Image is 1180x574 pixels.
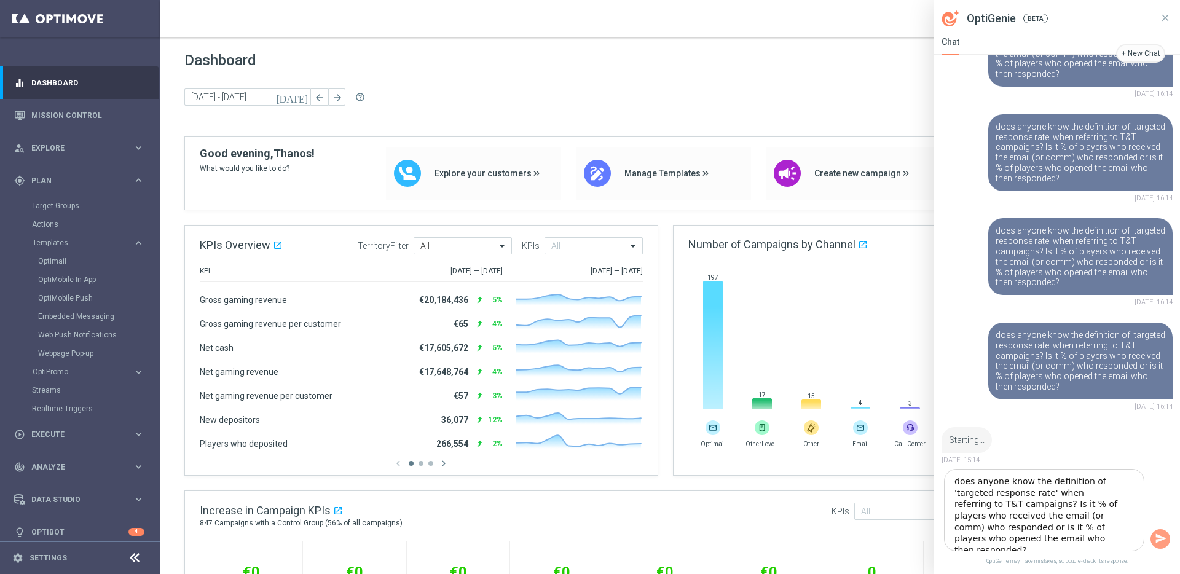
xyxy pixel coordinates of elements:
[32,399,159,418] div: Realtime Triggers
[38,270,159,289] div: OptiMobile In-App
[33,239,120,246] span: Templates
[32,367,145,377] button: OptiPromo keyboard_arrow_right
[38,326,159,344] div: Web Push Notifications
[1023,14,1048,23] span: BETA
[14,78,145,88] button: equalizer Dashboard
[14,143,133,154] div: Explore
[14,430,145,439] button: play_circle_outline Execute keyboard_arrow_right
[942,37,959,55] div: Chat
[14,516,144,548] div: Optibot
[14,175,133,186] div: Plan
[128,528,144,536] div: 4
[988,323,1173,399] div: does anyone know the definition of 'targeted response rate' when referring to T&T campaigns? Is i...
[38,289,159,307] div: OptiMobile Push
[133,366,144,378] i: keyboard_arrow_right
[31,177,133,184] span: Plan
[38,275,128,285] a: OptiMobile In-App
[988,297,1173,308] div: [DATE] 16:14
[14,495,145,505] button: Data Studio keyboard_arrow_right
[38,252,159,270] div: Optimail
[12,552,23,564] i: settings
[33,368,133,375] div: OptiPromo
[33,239,133,246] div: Templates
[31,496,133,503] span: Data Studio
[32,381,159,399] div: Streams
[31,99,144,132] a: Mission Control
[31,516,128,548] a: Optibot
[988,194,1173,204] div: [DATE] 16:14
[14,494,133,505] div: Data Studio
[38,330,128,340] a: Web Push Notifications
[14,429,133,440] div: Execute
[31,431,133,438] span: Execute
[29,554,67,562] a: Settings
[14,99,144,132] div: Mission Control
[1122,49,1160,59] div: + New Chat
[32,404,128,414] a: Realtime Triggers
[934,556,1180,574] span: OptiGenie may make mistakes, so double-check its response.
[14,176,145,186] button: gps_fixed Plan keyboard_arrow_right
[38,348,128,358] a: Webpage Pop-up
[32,219,128,229] a: Actions
[38,312,128,321] a: Embedded Messaging
[31,463,133,471] span: Analyze
[14,143,145,153] button: person_search Explore keyboard_arrow_right
[38,307,159,326] div: Embedded Messaging
[14,462,133,473] div: Analyze
[14,527,25,538] i: lightbulb
[949,434,985,446] p: Starting...
[988,402,1173,412] div: [DATE] 16:14
[38,293,128,303] a: OptiMobile Push
[942,10,959,26] svg: OptiGenie Icon
[32,238,145,248] button: Templates keyboard_arrow_right
[14,175,25,186] i: gps_fixed
[14,527,145,537] button: lightbulb Optibot 4
[133,175,144,186] i: keyboard_arrow_right
[38,344,159,363] div: Webpage Pop-up
[32,234,159,363] div: Templates
[14,462,25,473] i: track_changes
[988,218,1173,295] div: does anyone know the definition of 'targeted response rate' when referring to T&T campaigns? Is i...
[133,142,144,154] i: keyboard_arrow_right
[32,363,159,381] div: OptiPromo
[32,201,128,211] a: Target Groups
[32,197,159,215] div: Target Groups
[988,114,1173,191] div: does anyone know the definition of 'targeted response rate' when referring to T&T campaigns? Is i...
[14,429,25,440] i: play_circle_outline
[14,462,145,472] button: track_changes Analyze keyboard_arrow_right
[31,144,133,152] span: Explore
[38,256,128,266] a: Optimail
[133,493,144,505] i: keyboard_arrow_right
[14,143,25,154] i: person_search
[14,77,25,88] i: equalizer
[14,111,145,120] button: Mission Control
[33,368,120,375] span: OptiPromo
[31,66,144,99] a: Dashboard
[32,215,159,234] div: Actions
[133,237,144,249] i: keyboard_arrow_right
[988,89,1173,100] div: [DATE] 16:14
[14,66,144,99] div: Dashboard
[133,461,144,473] i: keyboard_arrow_right
[942,455,1138,466] div: [DATE] 15:14
[32,385,128,395] a: Streams
[133,428,144,440] i: keyboard_arrow_right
